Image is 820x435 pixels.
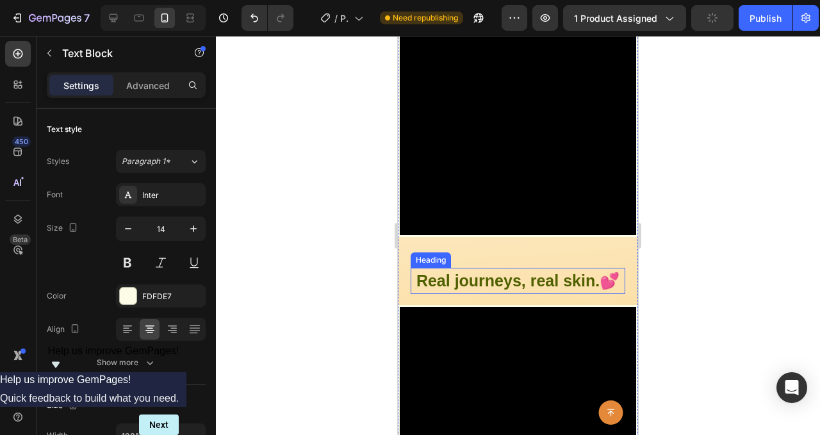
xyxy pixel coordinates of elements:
span: Need republishing [393,12,458,24]
span: Paragraph 1* [122,156,170,167]
div: Size [47,220,81,237]
p: 7 [84,10,90,26]
div: Heading [15,218,51,230]
div: Publish [750,12,782,25]
div: Color [47,290,67,302]
div: FDFDE7 [142,291,202,302]
button: Publish [739,5,792,31]
div: Undo/Redo [242,5,293,31]
div: Inter [142,190,202,201]
p: Text Block [62,45,171,61]
div: Styles [47,156,69,167]
button: Show survey - Help us improve GemPages! [48,345,179,372]
span: 1 product assigned [574,12,657,25]
span: / [334,12,338,25]
div: Font [47,189,63,201]
div: Text style [47,124,82,135]
button: 7 [5,5,95,31]
p: Settings [63,79,99,92]
div: Open Intercom Messenger [776,372,807,403]
p: Advanced [126,79,170,92]
div: Align [47,321,83,338]
div: 450 [12,136,31,147]
strong: 💕 [202,236,222,254]
span: Help us improve GemPages! [48,345,179,356]
div: Beta [10,234,31,245]
span: Product Page - [DATE] 12:06:52 [340,12,349,25]
button: 1 product assigned [563,5,686,31]
button: Paragraph 1* [116,150,206,173]
iframe: Design area [398,36,638,435]
strong: Real journeys, real skin. [19,236,202,254]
